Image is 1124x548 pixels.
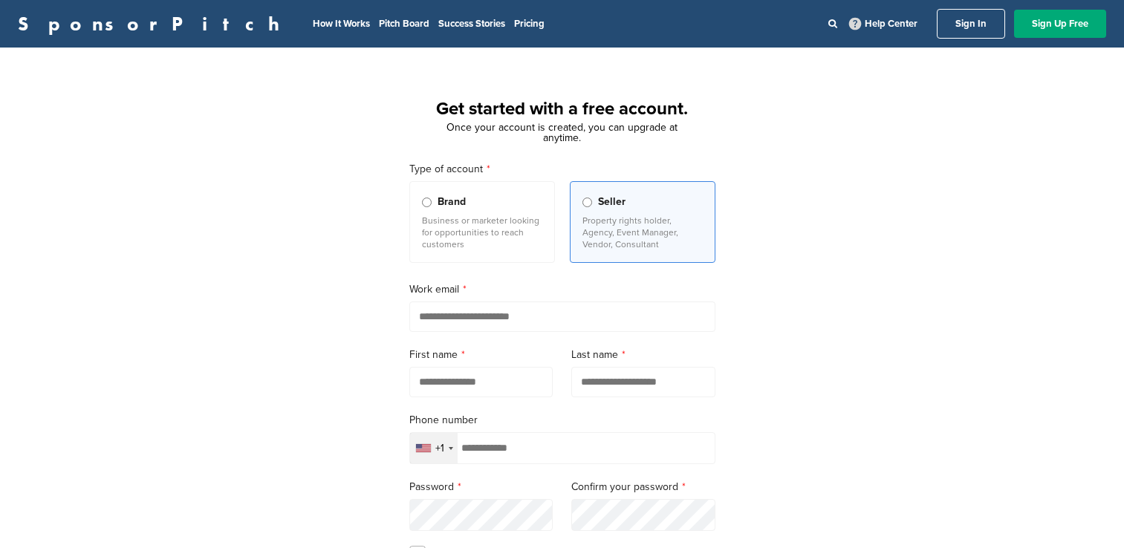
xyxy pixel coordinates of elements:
[571,347,715,363] label: Last name
[446,121,678,144] span: Once your account is created, you can upgrade at anytime.
[409,412,715,428] label: Phone number
[514,18,545,30] a: Pricing
[409,161,715,177] label: Type of account
[409,479,553,495] label: Password
[1014,10,1106,38] a: Sign Up Free
[379,18,429,30] a: Pitch Board
[422,198,432,207] input: Brand Business or marketer looking for opportunities to reach customers
[422,215,542,250] p: Business or marketer looking for opportunities to reach customers
[937,9,1005,39] a: Sign In
[598,194,626,210] span: Seller
[846,15,920,33] a: Help Center
[435,443,444,454] div: +1
[582,215,703,250] p: Property rights holder, Agency, Event Manager, Vendor, Consultant
[410,433,458,463] div: Selected country
[571,479,715,495] label: Confirm your password
[313,18,370,30] a: How It Works
[438,194,466,210] span: Brand
[409,347,553,363] label: First name
[582,198,592,207] input: Seller Property rights holder, Agency, Event Manager, Vendor, Consultant
[409,281,715,298] label: Work email
[18,14,289,33] a: SponsorPitch
[392,96,733,123] h1: Get started with a free account.
[438,18,505,30] a: Success Stories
